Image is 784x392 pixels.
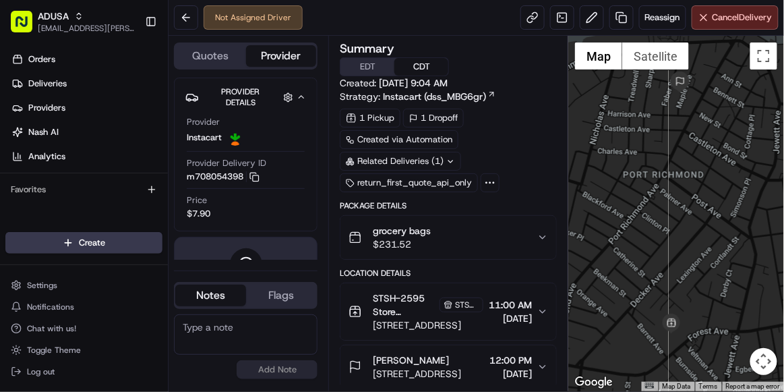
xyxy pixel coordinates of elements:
a: Created via Automation [340,130,458,149]
button: Settings [5,276,162,295]
span: 12:00 PM [489,354,532,367]
span: Toggle Theme [27,345,81,356]
button: CancelDelivery [692,5,779,30]
a: Open this area in Google Maps (opens a new window) [572,374,616,391]
img: profile_instacart_ahold_partner.png [227,130,243,146]
button: [PERSON_NAME][STREET_ADDRESS]12:00 PM[DATE] [340,345,556,389]
button: Map camera controls [750,348,777,375]
span: Instacart (dss_MBG6gr) [383,90,486,103]
button: Flags [246,285,317,306]
button: Toggle fullscreen view [750,43,777,69]
a: Analytics [5,146,168,167]
span: Created: [340,76,448,90]
button: CDT [394,58,448,76]
span: Create [79,237,105,249]
span: Provider [187,116,220,128]
span: [DATE] 9:04 AM [379,77,448,89]
button: Toggle Theme [5,341,162,360]
button: Quotes [175,45,246,67]
button: EDT [340,58,394,76]
span: $231.52 [373,237,431,251]
span: [PERSON_NAME] [373,354,449,367]
span: Orders [28,53,55,65]
button: grocery bags$231.52 [340,216,556,259]
button: Provider [246,45,317,67]
button: Notes [175,285,246,306]
span: Cancel Delivery [713,11,773,24]
a: Powered byPylon [95,227,163,238]
span: Pylon [134,228,163,238]
img: Nash [13,13,40,40]
span: [DATE] [489,367,532,381]
button: [EMAIL_ADDRESS][PERSON_NAME][DOMAIN_NAME] [38,23,134,34]
span: Analytics [28,150,65,163]
span: [STREET_ADDRESS] [373,318,483,332]
div: 1 Dropoff [403,109,464,128]
span: Deliveries [28,78,67,90]
button: Keyboard shortcuts [645,383,655,389]
span: [DATE] [489,312,532,325]
p: Welcome 👋 [13,53,245,75]
span: Provider Details [221,86,260,108]
div: return_first_quote_api_only [340,173,478,192]
span: [STREET_ADDRESS] [373,367,461,381]
a: Orders [5,49,168,70]
span: Price [187,194,207,206]
button: Map Data [663,382,691,391]
input: Clear [35,86,222,101]
span: Instacart [187,132,222,144]
a: Deliveries [5,73,168,94]
span: Provider Delivery ID [187,157,266,169]
span: STSH-2595 Store Facilitator [373,291,437,318]
span: Chat with us! [27,323,76,334]
button: Show street map [575,43,622,69]
div: We're available if you need us! [46,142,171,152]
button: ADUSA[EMAIL_ADDRESS][PERSON_NAME][DOMAIN_NAME] [5,5,140,38]
a: Providers [5,97,168,119]
div: 1 Pickup [340,109,400,128]
div: Related Deliveries (1) [340,152,461,171]
button: Reassign [639,5,686,30]
div: Strategy: [340,90,496,103]
span: Log out [27,366,55,377]
button: Chat with us! [5,319,162,338]
a: Instacart (dss_MBG6gr) [383,90,496,103]
div: 💻 [114,196,125,207]
span: Notifications [27,302,74,312]
span: Reassign [645,11,680,24]
button: m708054398 [187,171,260,183]
a: 📗Knowledge Base [8,190,109,214]
span: $7.90 [187,208,210,220]
button: Notifications [5,298,162,316]
a: Report a map error [726,383,780,390]
button: STSH-2595 Store FacilitatorSTSH-2595[STREET_ADDRESS]11:00 AM[DATE] [340,283,556,340]
div: Location Details [340,268,557,279]
span: Knowledge Base [27,195,103,208]
button: Show satellite imagery [622,43,689,69]
img: Google [572,374,616,391]
span: Providers [28,102,65,114]
a: 💻API Documentation [109,190,222,214]
img: 1736555255976-a54dd68f-1ca7-489b-9aae-adbdc363a1c4 [13,128,38,152]
button: ADUSA [38,9,69,23]
div: 📗 [13,196,24,207]
span: Settings [27,280,57,291]
div: Package Details [340,200,557,211]
a: Terms [699,383,718,390]
div: Start new chat [46,128,221,142]
h3: Summary [340,43,394,55]
span: STSH-2595 [455,300,479,310]
button: Log out [5,362,162,381]
button: Create [5,232,162,254]
button: Provider Details [185,84,306,111]
span: grocery bags [373,224,431,237]
a: Nash AI [5,121,168,143]
button: Start new chat [229,132,245,148]
span: API Documentation [127,195,216,208]
span: 11:00 AM [489,298,532,312]
span: Nash AI [28,126,59,138]
div: Favorites [5,179,162,200]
